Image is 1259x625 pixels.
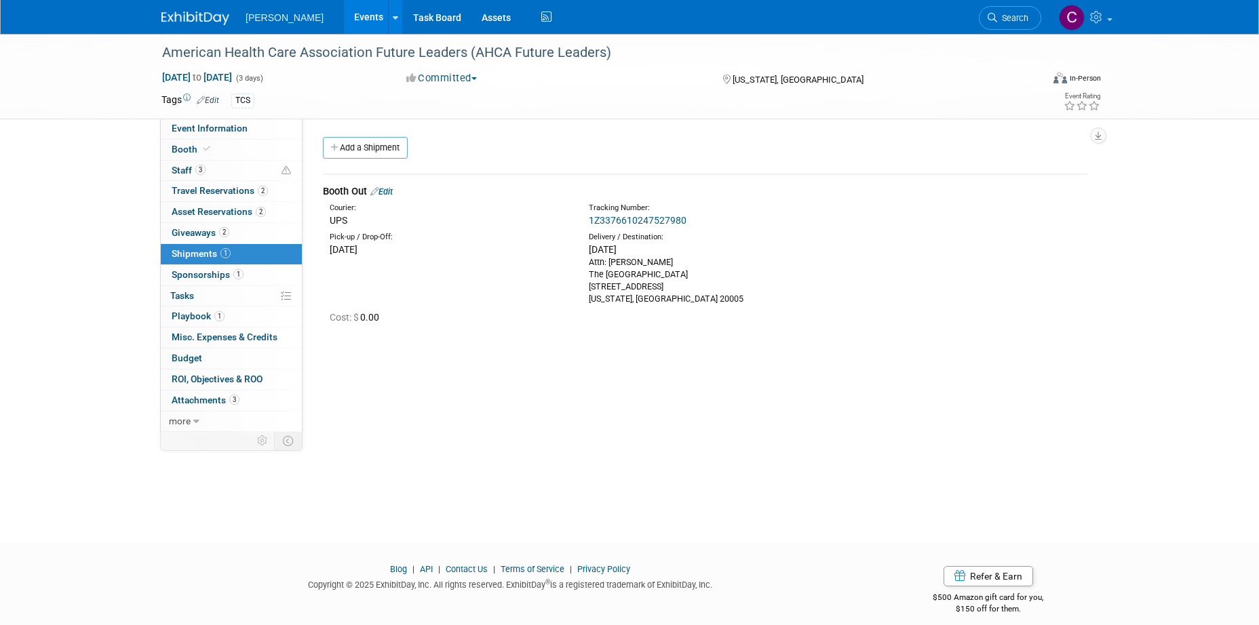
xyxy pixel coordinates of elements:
[172,310,225,321] span: Playbook
[589,243,828,256] div: [DATE]
[231,94,254,108] div: TCS
[161,161,302,181] a: Staff3
[161,202,302,222] a: Asset Reservations2
[161,119,302,139] a: Event Information
[235,74,263,83] span: (3 days)
[879,583,1098,614] div: $500 Amazon gift card for you,
[172,123,248,134] span: Event Information
[161,306,302,327] a: Playbook1
[233,269,244,279] span: 1
[161,71,233,83] span: [DATE] [DATE]
[191,72,204,83] span: to
[157,41,1021,65] div: American Health Care Association Future Leaders (AHCA Future Leaders)
[204,145,210,153] i: Booth reservation complete
[330,312,360,323] span: Cost: $
[323,184,1087,199] div: Booth Out
[282,165,291,177] span: Potential Scheduling Conflict -- at least one attendee is tagged in another overlapping event.
[545,578,550,586] sup: ®
[420,564,433,574] a: API
[214,311,225,321] span: 1
[161,12,229,25] img: ExhibitDay
[195,165,206,175] span: 3
[330,232,568,243] div: Pick-up / Drop-Off:
[161,390,302,411] a: Attachments3
[258,186,268,196] span: 2
[172,248,231,259] span: Shipments
[997,13,1028,23] span: Search
[161,181,302,201] a: Travel Reservations2
[733,75,864,85] span: [US_STATE], [GEOGRAPHIC_DATA]
[172,374,263,384] span: ROI, Objectives & ROO
[275,432,303,449] td: Toggle Event Tabs
[172,395,239,405] span: Attachments
[170,290,194,301] span: Tasks
[161,93,219,108] td: Tags
[330,214,568,227] div: UPS
[172,269,244,280] span: Sponsorships
[1059,5,1085,31] img: Cushing Phillips
[161,576,859,591] div: Copyright © 2025 ExhibitDay, Inc. All rights reserved. ExhibitDay is a registered trademark of Ex...
[172,206,266,217] span: Asset Reservations
[589,215,686,226] a: 1Z3376610247527980
[161,369,302,390] a: ROI, Objectives & ROO
[323,137,408,159] a: Add a Shipment
[161,244,302,264] a: Shipments1
[501,564,564,574] a: Terms of Service
[161,223,302,243] a: Giveaways2
[409,564,418,574] span: |
[161,411,302,432] a: more
[330,203,568,214] div: Courier:
[589,203,893,214] div: Tracking Number:
[161,348,302,369] a: Budget
[566,564,575,574] span: |
[402,71,482,85] button: Committed
[589,256,828,305] div: Attn: [PERSON_NAME] The [GEOGRAPHIC_DATA] [STREET_ADDRESS] [US_STATE], [GEOGRAPHIC_DATA] 20005
[577,564,630,574] a: Privacy Policy
[197,96,219,105] a: Edit
[172,331,277,342] span: Misc. Expenses & Credits
[229,395,239,405] span: 3
[161,265,302,285] a: Sponsorships1
[251,432,275,449] td: Personalize Event Tab Strip
[161,140,302,160] a: Booth
[944,566,1033,586] a: Refer & Earn
[172,352,202,363] span: Budget
[435,564,444,574] span: |
[490,564,499,574] span: |
[370,186,393,197] a: Edit
[589,232,828,243] div: Delivery / Destination:
[246,12,324,23] span: [PERSON_NAME]
[1053,73,1067,83] img: Format-Inperson.png
[390,564,407,574] a: Blog
[879,603,1098,615] div: $150 off for them.
[961,70,1101,91] div: Event Format
[979,6,1041,30] a: Search
[219,227,229,237] span: 2
[446,564,488,574] a: Contact Us
[161,327,302,348] a: Misc. Expenses & Credits
[330,243,568,256] div: [DATE]
[220,248,231,258] span: 1
[172,165,206,176] span: Staff
[1069,73,1101,83] div: In-Person
[172,185,268,196] span: Travel Reservations
[330,312,385,323] span: 0.00
[172,227,229,238] span: Giveaways
[172,144,213,155] span: Booth
[1064,93,1100,100] div: Event Rating
[161,286,302,306] a: Tasks
[256,207,266,217] span: 2
[169,416,191,426] span: more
